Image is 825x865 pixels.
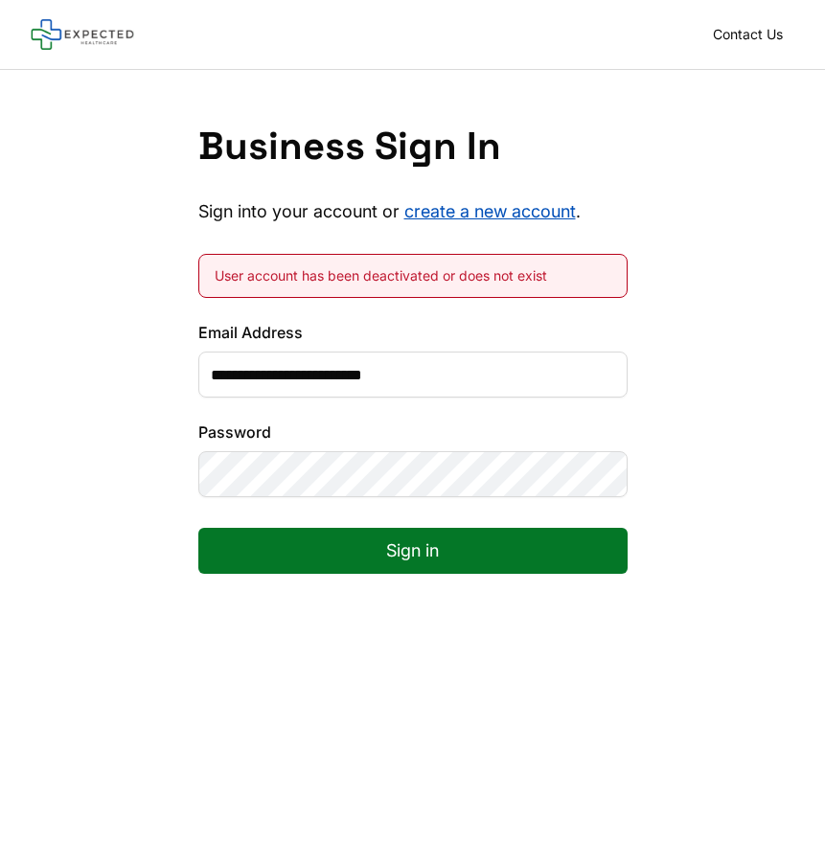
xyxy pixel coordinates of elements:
[701,21,794,48] a: Contact Us
[404,201,576,221] a: create a new account
[198,528,628,574] button: Sign in
[198,200,628,223] p: Sign into your account or .
[198,421,628,444] label: Password
[198,321,628,344] label: Email Address
[215,266,611,285] div: User account has been deactivated or does not exist
[198,124,628,170] h1: Business Sign In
